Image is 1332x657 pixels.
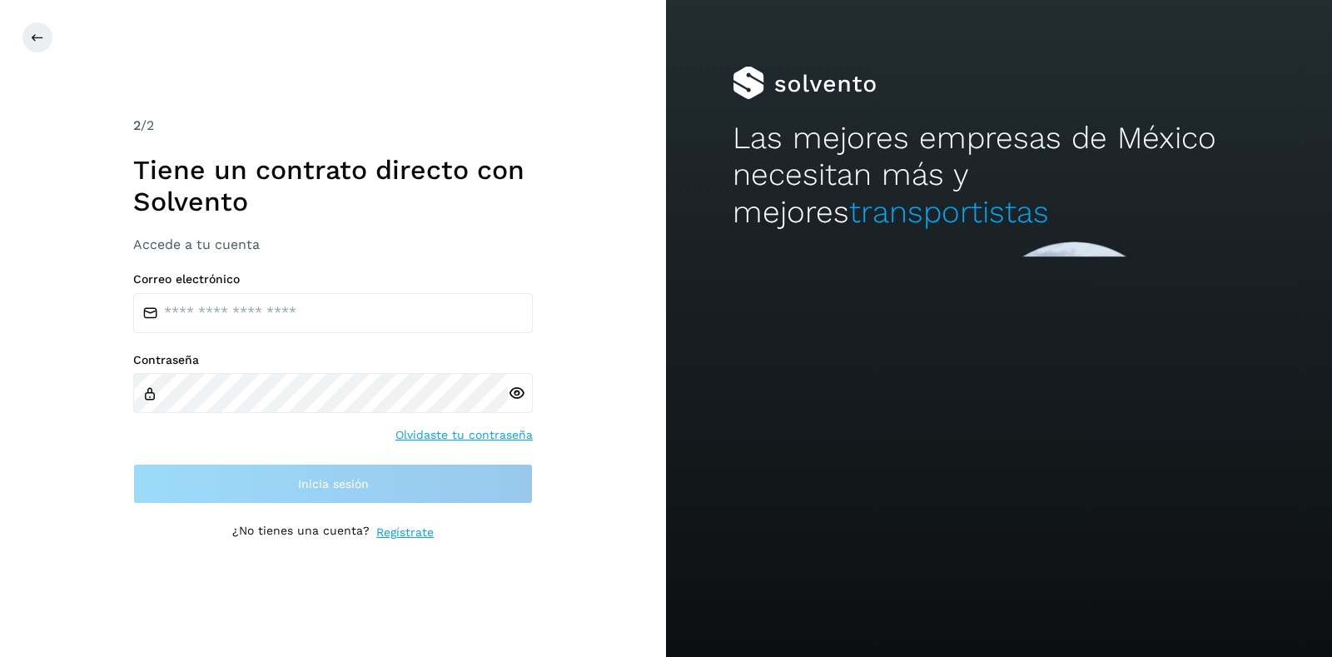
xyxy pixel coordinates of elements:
label: Contraseña [133,353,533,367]
h1: Tiene un contrato directo con Solvento [133,154,533,218]
span: Inicia sesión [298,478,369,490]
h2: Las mejores empresas de México necesitan más y mejores [733,120,1265,231]
span: transportistas [849,194,1049,230]
label: Correo electrónico [133,272,533,286]
span: 2 [133,117,141,133]
p: ¿No tienes una cuenta? [232,524,370,541]
div: /2 [133,116,533,136]
a: Regístrate [376,524,434,541]
button: Inicia sesión [133,464,533,504]
a: Olvidaste tu contraseña [395,426,533,444]
h3: Accede a tu cuenta [133,236,533,252]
